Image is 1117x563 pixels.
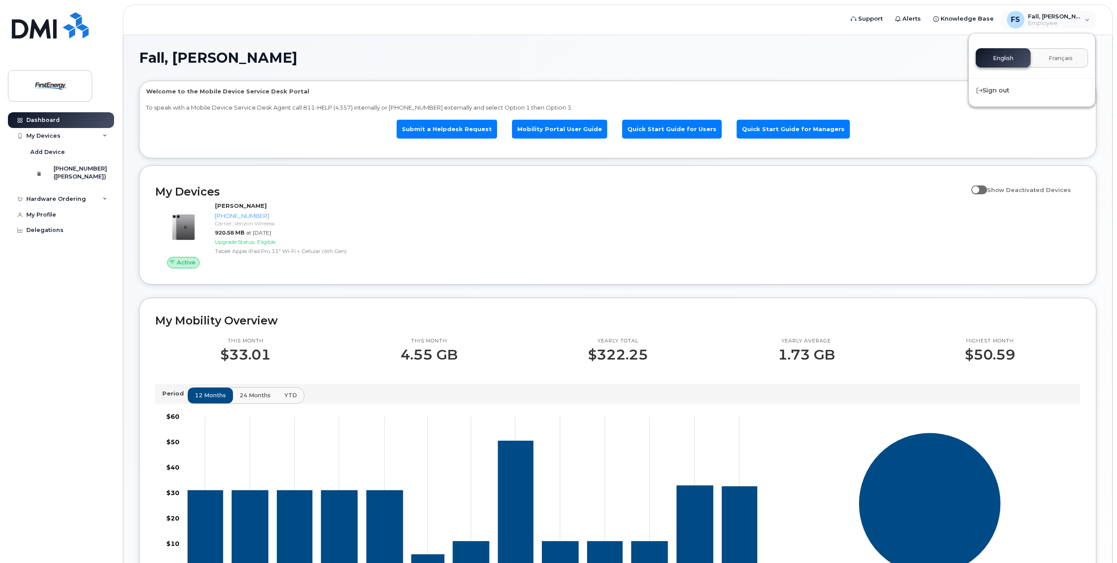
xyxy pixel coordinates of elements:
[969,82,1095,99] div: Sign out
[177,258,196,267] span: Active
[737,120,850,139] a: Quick Start Guide for Managers
[588,347,648,363] p: $322.25
[588,338,648,345] p: Yearly total
[965,347,1015,363] p: $50.59
[166,464,179,472] tspan: $40
[215,202,267,209] strong: [PERSON_NAME]
[139,51,297,64] span: Fall, [PERSON_NAME]
[155,202,379,268] a: Active[PERSON_NAME][PHONE_NUMBER]Carrier: Verizon Wireless920.58 MBat [DATE]Upgrade Status:Eligib...
[284,391,297,399] span: YTD
[215,247,375,255] div: Tablet Apple iPad Pro 11" Wi-Fi + Cellular (4th Gen)
[155,314,1080,327] h2: My Mobility Overview
[162,389,187,398] p: Period
[146,103,1089,112] p: To speak with a Mobile Device Service Desk Agent call 811-HELP (4357) internally or [PHONE_NUMBER...
[215,229,244,236] span: 920.58 MB
[146,87,1089,96] p: Welcome to the Mobile Device Service Desk Portal
[965,338,1015,345] p: Highest month
[166,413,179,421] tspan: $60
[401,338,458,345] p: This month
[166,489,179,497] tspan: $30
[397,120,497,139] a: Submit a Helpdesk Request
[166,515,179,523] tspan: $20
[215,239,255,245] span: Upgrade Status:
[155,185,967,198] h2: My Devices
[778,347,835,363] p: 1.73 GB
[1079,525,1110,556] iframe: Messenger Launcher
[240,391,271,399] span: 24 months
[166,438,179,446] tspan: $50
[778,338,835,345] p: Yearly average
[987,186,1071,193] span: Show Deactivated Devices
[162,206,204,248] img: image20231002-3703462-7tm9rn.jpeg
[512,120,607,139] a: Mobility Portal User Guide
[971,182,978,189] input: Show Deactivated Devices
[215,212,375,220] div: [PHONE_NUMBER]
[1049,55,1073,62] span: Français
[215,220,375,227] div: Carrier: Verizon Wireless
[401,347,458,363] p: 4.55 GB
[622,120,722,139] a: Quick Start Guide for Users
[220,338,271,345] p: This month
[246,229,271,236] span: at [DATE]
[220,347,271,363] p: $33.01
[257,239,276,245] span: Eligible
[166,540,179,548] tspan: $10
